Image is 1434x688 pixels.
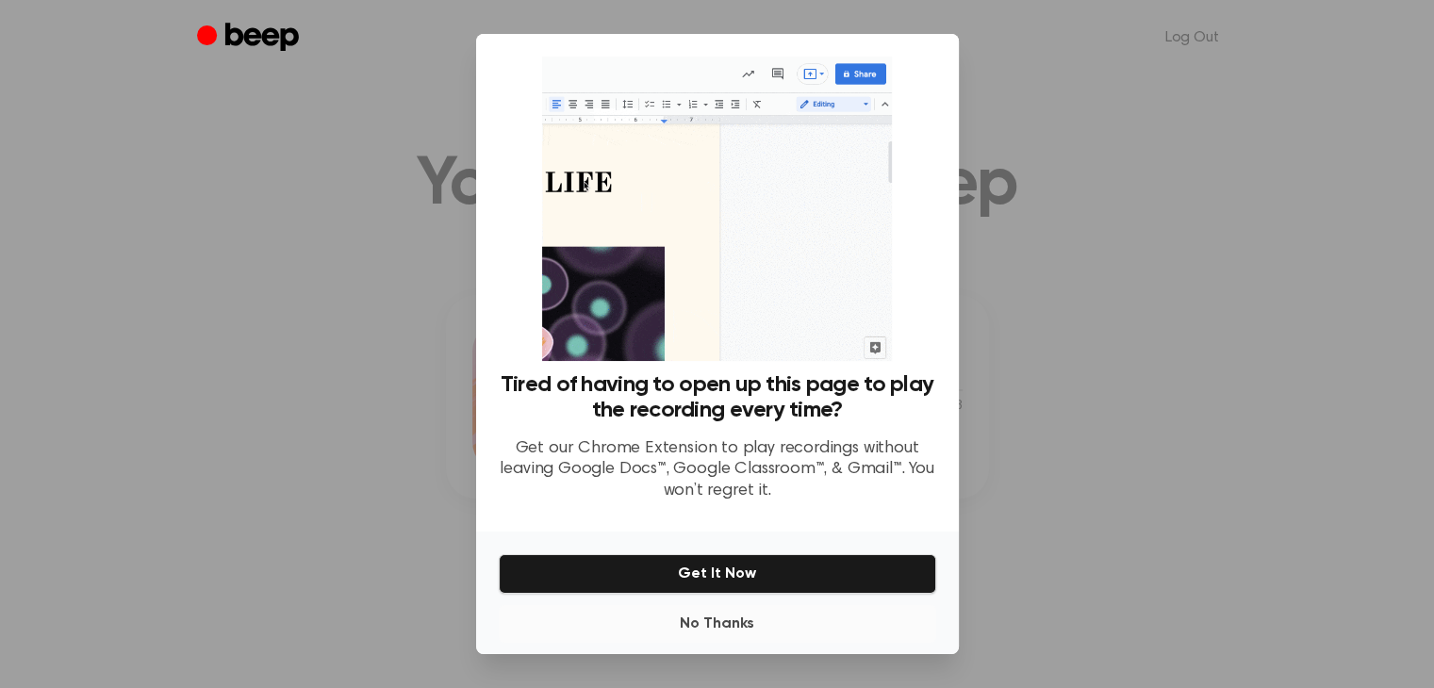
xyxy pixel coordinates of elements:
a: Beep [197,20,304,57]
p: Get our Chrome Extension to play recordings without leaving Google Docs™, Google Classroom™, & Gm... [499,438,936,502]
img: Beep extension in action [542,57,892,361]
h3: Tired of having to open up this page to play the recording every time? [499,372,936,423]
button: Get It Now [499,554,936,594]
button: No Thanks [499,605,936,643]
a: Log Out [1146,15,1238,60]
